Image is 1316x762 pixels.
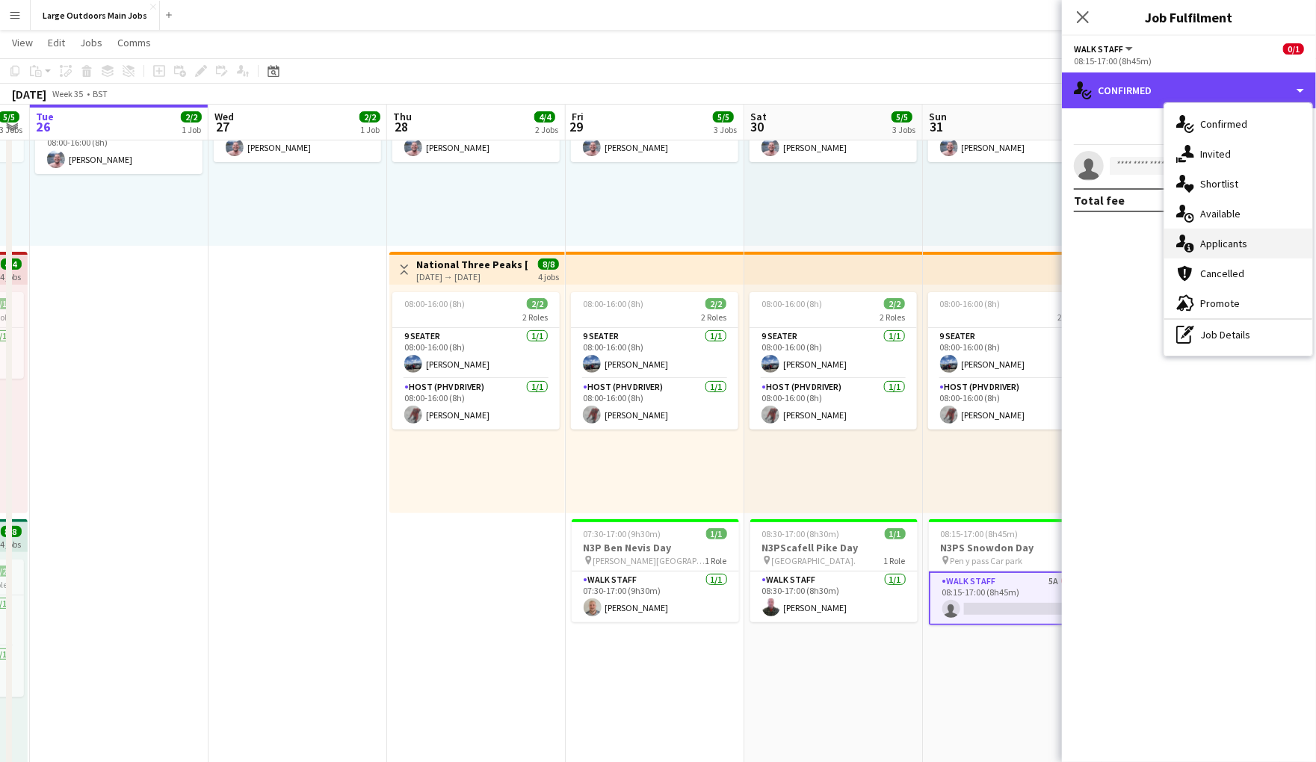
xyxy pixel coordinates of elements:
[750,110,767,123] span: Sat
[31,1,160,30] button: Large Outdoors Main Jobs
[1164,139,1312,169] div: Invited
[391,118,412,135] span: 28
[49,88,87,99] span: Week 35
[117,36,151,49] span: Comms
[36,110,54,123] span: Tue
[927,118,947,135] span: 31
[111,33,157,52] a: Comms
[714,124,737,135] div: 3 Jobs
[572,541,739,554] h3: N3P Ben Nevis Day
[584,528,661,539] span: 07:30-17:00 (9h30m)
[1062,72,1316,108] div: Confirmed
[538,270,559,282] div: 4 jobs
[1,270,22,282] div: 4 jobs
[1164,109,1312,139] div: Confirmed
[392,379,560,430] app-card-role: Host (PHV Driver)1/108:00-16:00 (8h)[PERSON_NAME]
[393,110,412,123] span: Thu
[534,111,555,123] span: 4/4
[748,118,767,135] span: 30
[360,124,380,135] div: 1 Job
[705,298,726,309] span: 2/2
[392,328,560,379] app-card-role: 9 Seater1/108:00-16:00 (8h)[PERSON_NAME]
[416,271,528,282] div: [DATE] → [DATE]
[359,111,380,123] span: 2/2
[940,298,1001,309] span: 08:00-16:00 (8h)
[750,328,917,379] app-card-role: 9 Seater1/108:00-16:00 (8h)[PERSON_NAME]
[1058,312,1084,323] span: 2 Roles
[404,298,465,309] span: 08:00-16:00 (8h)
[535,124,558,135] div: 2 Jobs
[951,555,1023,566] span: Pen y pass Car park
[1074,43,1135,55] button: Walk Staff
[571,328,738,379] app-card-role: 9 Seater1/108:00-16:00 (8h)[PERSON_NAME]
[1,526,22,537] span: 8/8
[929,571,1096,625] app-card-role: Walk Staff5A0/108:15-17:00 (8h45m)
[1164,169,1312,199] div: Shortlist
[527,298,548,309] span: 2/2
[1164,288,1312,318] div: Promote
[750,541,918,554] h3: N3PScafell Pike Day
[1164,258,1312,288] div: Cancelled
[392,292,560,430] app-job-card: 08:00-16:00 (8h)2/22 Roles9 Seater1/108:00-16:00 (8h)[PERSON_NAME]Host (PHV Driver)1/108:00-16:00...
[571,292,738,430] app-job-card: 08:00-16:00 (8h)2/22 Roles9 Seater1/108:00-16:00 (8h)[PERSON_NAME]Host (PHV Driver)1/108:00-16:00...
[762,298,822,309] span: 08:00-16:00 (8h)
[1074,43,1123,55] span: Walk Staff
[750,519,918,622] app-job-card: 08:30-17:00 (8h30m)1/1N3PScafell Pike Day [GEOGRAPHIC_DATA].1 RoleWalk Staff1/108:30-17:00 (8h30m...
[928,328,1096,379] app-card-role: 9 Seater1/108:00-16:00 (8h)[PERSON_NAME]
[884,555,906,566] span: 1 Role
[12,36,33,49] span: View
[35,123,203,174] app-card-role: Host (PHV Driver)1/108:00-16:00 (8h)[PERSON_NAME]
[593,555,705,566] span: [PERSON_NAME][GEOGRAPHIC_DATA]
[214,110,234,123] span: Wed
[929,110,947,123] span: Sun
[929,541,1096,554] h3: N3PS Snowdon Day
[1164,229,1312,258] div: Applicants
[538,258,559,270] span: 8/8
[772,555,856,566] span: [GEOGRAPHIC_DATA].
[928,292,1096,430] app-job-card: 08:00-16:00 (8h)2/22 Roles9 Seater1/108:00-16:00 (8h)[PERSON_NAME]Host (PHV Driver)1/108:00-16:00...
[48,36,65,49] span: Edit
[583,298,643,309] span: 08:00-16:00 (8h)
[12,87,46,102] div: [DATE]
[1,537,22,550] div: 4 jobs
[892,111,912,123] span: 5/5
[701,312,726,323] span: 2 Roles
[706,528,727,539] span: 1/1
[42,33,71,52] a: Edit
[1164,199,1312,229] div: Available
[181,111,202,123] span: 2/2
[713,111,734,123] span: 5/5
[212,118,234,135] span: 27
[892,124,915,135] div: 3 Jobs
[762,528,840,539] span: 08:30-17:00 (8h30m)
[6,33,39,52] a: View
[416,258,528,271] h3: National Three Peaks [DATE]
[572,571,739,622] app-card-role: Walk Staff1/107:30-17:00 (9h30m)[PERSON_NAME]
[74,33,108,52] a: Jobs
[93,88,108,99] div: BST
[885,528,906,539] span: 1/1
[572,519,739,622] app-job-card: 07:30-17:00 (9h30m)1/1N3P Ben Nevis Day [PERSON_NAME][GEOGRAPHIC_DATA]1 RoleWalk Staff1/107:30-17...
[522,312,548,323] span: 2 Roles
[705,555,727,566] span: 1 Role
[571,379,738,430] app-card-role: Host (PHV Driver)1/108:00-16:00 (8h)[PERSON_NAME]
[34,118,54,135] span: 26
[80,36,102,49] span: Jobs
[1,258,22,270] span: 4/4
[572,110,584,123] span: Fri
[1074,193,1125,208] div: Total fee
[750,292,917,430] div: 08:00-16:00 (8h)2/22 Roles9 Seater1/108:00-16:00 (8h)[PERSON_NAME]Host (PHV Driver)1/108:00-16:00...
[1164,320,1312,350] div: Job Details
[569,118,584,135] span: 29
[929,519,1096,625] app-job-card: 08:15-17:00 (8h45m)0/1N3PS Snowdon Day Pen y pass Car park1 RoleWalk Staff5A0/108:15-17:00 (8h45m)
[928,379,1096,430] app-card-role: Host (PHV Driver)1/108:00-16:00 (8h)[PERSON_NAME]
[1283,43,1304,55] span: 0/1
[750,379,917,430] app-card-role: Host (PHV Driver)1/108:00-16:00 (8h)[PERSON_NAME]
[750,571,918,622] app-card-role: Walk Staff1/108:30-17:00 (8h30m)[PERSON_NAME]
[182,124,201,135] div: 1 Job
